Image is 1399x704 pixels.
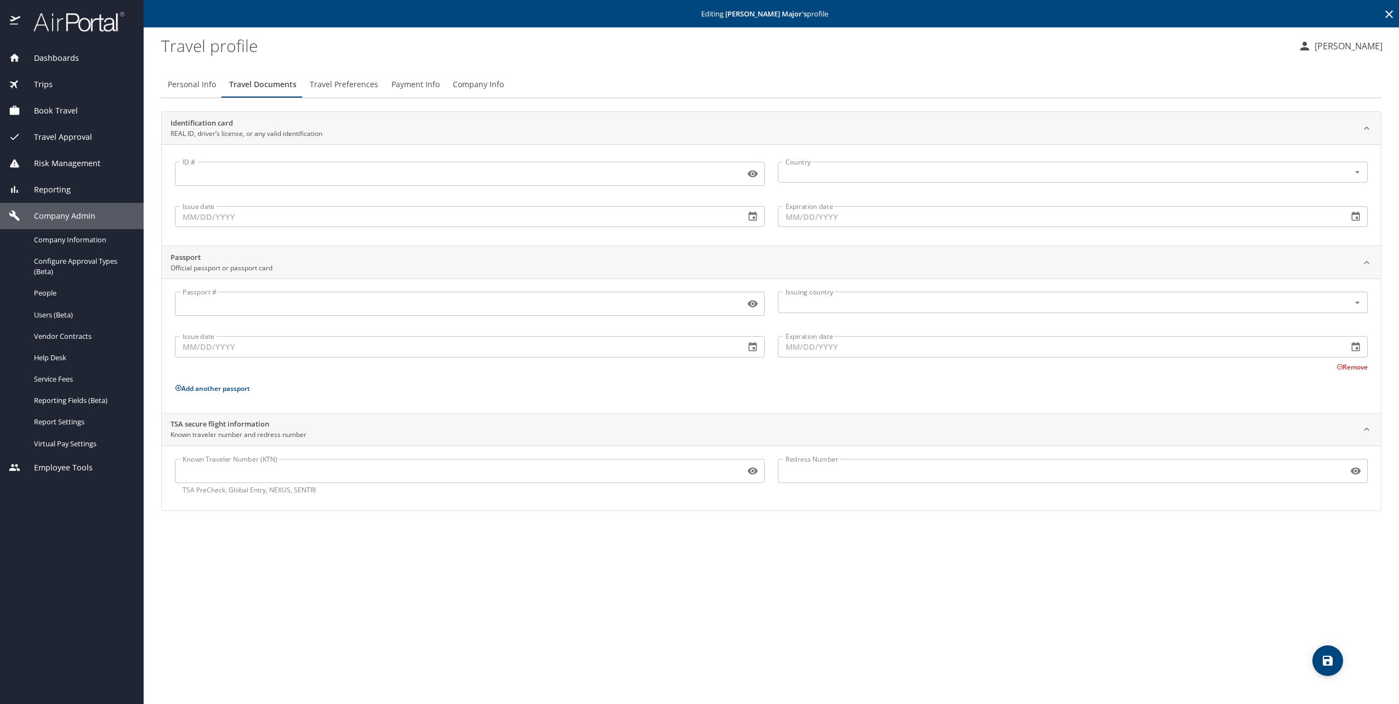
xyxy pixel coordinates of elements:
[20,52,79,64] span: Dashboards
[162,446,1381,510] div: TSA secure flight informationKnown traveler number and redress number
[20,210,95,222] span: Company Admin
[20,105,78,117] span: Book Travel
[34,331,130,342] span: Vendor Contracts
[34,417,130,427] span: Report Settings
[175,336,736,357] input: MM/DD/YYYY
[162,279,1381,412] div: PassportOfficial passport or passport card
[162,413,1381,446] div: TSA secure flight informationKnown traveler number and redress number
[34,395,130,406] span: Reporting Fields (Beta)
[170,263,272,273] p: Official passport or passport card
[175,206,736,227] input: MM/DD/YYYY
[162,112,1381,145] div: Identification cardREAL ID, driver’s license, or any valid identification
[1351,166,1364,179] button: Open
[21,11,124,32] img: airportal-logo.png
[391,78,440,92] span: Payment Info
[34,310,130,320] span: Users (Beta)
[725,9,807,19] strong: [PERSON_NAME] Major 's
[34,353,130,363] span: Help Desk
[20,157,100,169] span: Risk Management
[147,10,1396,18] p: Editing profile
[20,131,92,143] span: Travel Approval
[34,374,130,384] span: Service Fees
[170,252,272,263] h2: Passport
[161,29,1289,63] h1: Travel profile
[170,118,322,129] h2: Identification card
[162,144,1381,246] div: Identification cardREAL ID, driver’s license, or any valid identification
[453,78,504,92] span: Company Info
[183,485,757,495] p: TSA PreCheck, Global Entry, NEXUS, SENTRI
[20,184,71,196] span: Reporting
[20,462,93,474] span: Employee Tools
[34,235,130,245] span: Company Information
[168,78,216,92] span: Personal Info
[1294,36,1387,56] button: [PERSON_NAME]
[34,439,130,449] span: Virtual Pay Settings
[34,256,130,277] span: Configure Approval Types (Beta)
[161,71,1381,98] div: Profile
[20,78,53,90] span: Trips
[170,419,306,430] h2: TSA secure flight information
[1351,296,1364,309] button: Open
[778,336,1339,357] input: MM/DD/YYYY
[229,78,297,92] span: Travel Documents
[175,384,250,393] button: Add another passport
[170,129,322,139] p: REAL ID, driver’s license, or any valid identification
[34,288,130,298] span: People
[1337,362,1368,372] button: Remove
[1312,645,1343,676] button: save
[778,206,1339,227] input: MM/DD/YYYY
[162,246,1381,279] div: PassportOfficial passport or passport card
[10,11,21,32] img: icon-airportal.png
[170,430,306,440] p: Known traveler number and redress number
[310,78,378,92] span: Travel Preferences
[1311,39,1383,53] p: [PERSON_NAME]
